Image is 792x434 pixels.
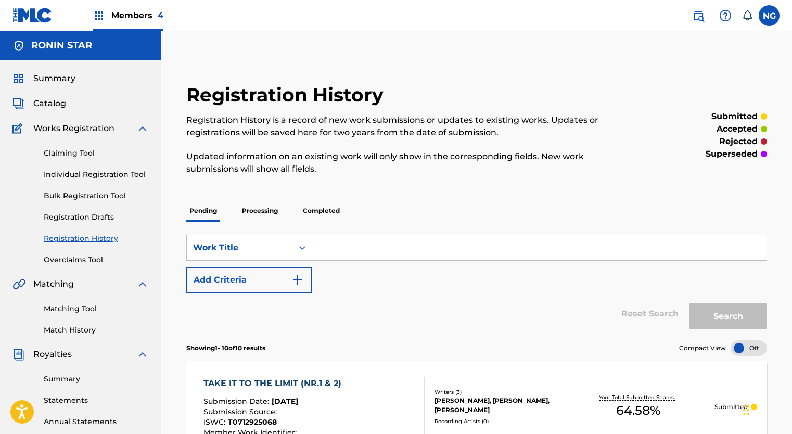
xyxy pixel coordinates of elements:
[33,122,114,135] span: Works Registration
[44,212,149,223] a: Registration Drafts
[435,388,563,396] div: Writers ( 3 )
[717,123,758,135] p: accepted
[12,97,25,110] img: Catalog
[186,267,312,293] button: Add Criteria
[711,110,758,123] p: submitted
[706,148,758,160] p: superseded
[740,384,792,434] iframe: Chat Widget
[743,394,749,426] div: Drag
[435,417,563,425] div: Recording Artists ( 0 )
[435,396,563,415] div: [PERSON_NAME], [PERSON_NAME], [PERSON_NAME]
[44,374,149,385] a: Summary
[616,401,660,420] span: 64.58 %
[742,10,752,21] div: Notifications
[239,200,281,222] p: Processing
[136,348,149,361] img: expand
[44,254,149,265] a: Overclaims Tool
[12,348,25,361] img: Royalties
[44,395,149,406] a: Statements
[44,233,149,244] a: Registration History
[186,114,633,139] p: Registration History is a record of new work submissions or updates to existing works. Updates or...
[93,9,105,22] img: Top Rightsholders
[12,278,25,290] img: Matching
[719,9,732,22] img: help
[203,417,228,427] span: ISWC :
[203,397,272,406] span: Submission Date :
[44,190,149,201] a: Bulk Registration Tool
[203,407,279,416] span: Submission Source :
[186,235,767,335] form: Search Form
[44,169,149,180] a: Individual Registration Tool
[33,348,72,361] span: Royalties
[44,303,149,314] a: Matching Tool
[136,278,149,290] img: expand
[291,274,304,286] img: 9d2ae6d4665cec9f34b9.svg
[186,343,265,353] p: Showing 1 - 10 of 10 results
[599,393,678,401] p: Your Total Submitted Shares:
[186,200,220,222] p: Pending
[272,397,298,406] span: [DATE]
[719,135,758,148] p: rejected
[33,278,74,290] span: Matching
[300,200,343,222] p: Completed
[714,402,748,412] p: Submitted
[44,416,149,427] a: Annual Statements
[44,148,149,159] a: Claiming Tool
[33,97,66,110] span: Catalog
[136,122,149,135] img: expand
[12,97,66,110] a: CatalogCatalog
[111,9,163,21] span: Members
[158,10,163,20] span: 4
[12,8,53,23] img: MLC Logo
[203,377,347,390] div: TAKE IT TO THE LIMIT (NR.1 & 2)
[679,343,726,353] span: Compact View
[12,122,26,135] img: Works Registration
[228,417,277,427] span: T0712925068
[759,5,780,26] div: User Menu
[12,72,75,85] a: SummarySummary
[193,241,287,254] div: Work Title
[763,280,792,364] iframe: Resource Center
[688,5,709,26] a: Public Search
[12,40,25,52] img: Accounts
[33,72,75,85] span: Summary
[31,40,92,52] h5: RONIN STAR
[692,9,705,22] img: search
[715,5,736,26] div: Help
[44,325,149,336] a: Match History
[186,150,633,175] p: Updated information on an existing work will only show in the corresponding fields. New work subm...
[186,83,389,107] h2: Registration History
[12,72,25,85] img: Summary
